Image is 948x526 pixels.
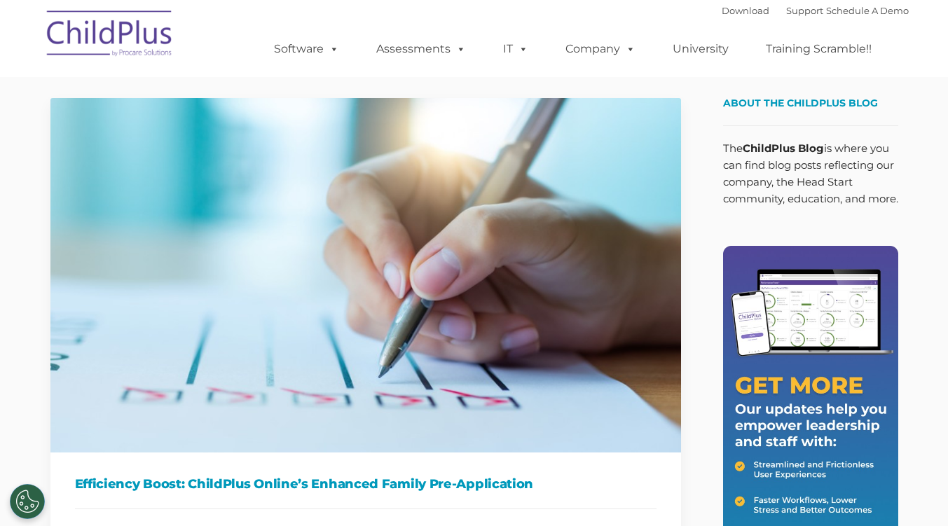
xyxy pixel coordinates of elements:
[723,97,878,109] span: About the ChildPlus Blog
[50,98,681,452] img: Efficiency Boost: ChildPlus Online's Enhanced Family Pre-Application Process - Streamlining Appli...
[743,141,824,155] strong: ChildPlus Blog
[489,35,542,63] a: IT
[551,35,650,63] a: Company
[786,5,823,16] a: Support
[362,35,480,63] a: Assessments
[260,35,353,63] a: Software
[10,484,45,519] button: Cookies Settings
[722,5,769,16] a: Download
[659,35,743,63] a: University
[719,375,948,526] iframe: Chat Widget
[826,5,909,16] a: Schedule A Demo
[40,1,180,71] img: ChildPlus by Procare Solutions
[723,140,898,207] p: The is where you can find blog posts reflecting our company, the Head Start community, education,...
[722,5,909,16] font: |
[75,473,657,494] h1: Efficiency Boost: ChildPlus Online’s Enhanced Family Pre-Application
[752,35,886,63] a: Training Scramble!!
